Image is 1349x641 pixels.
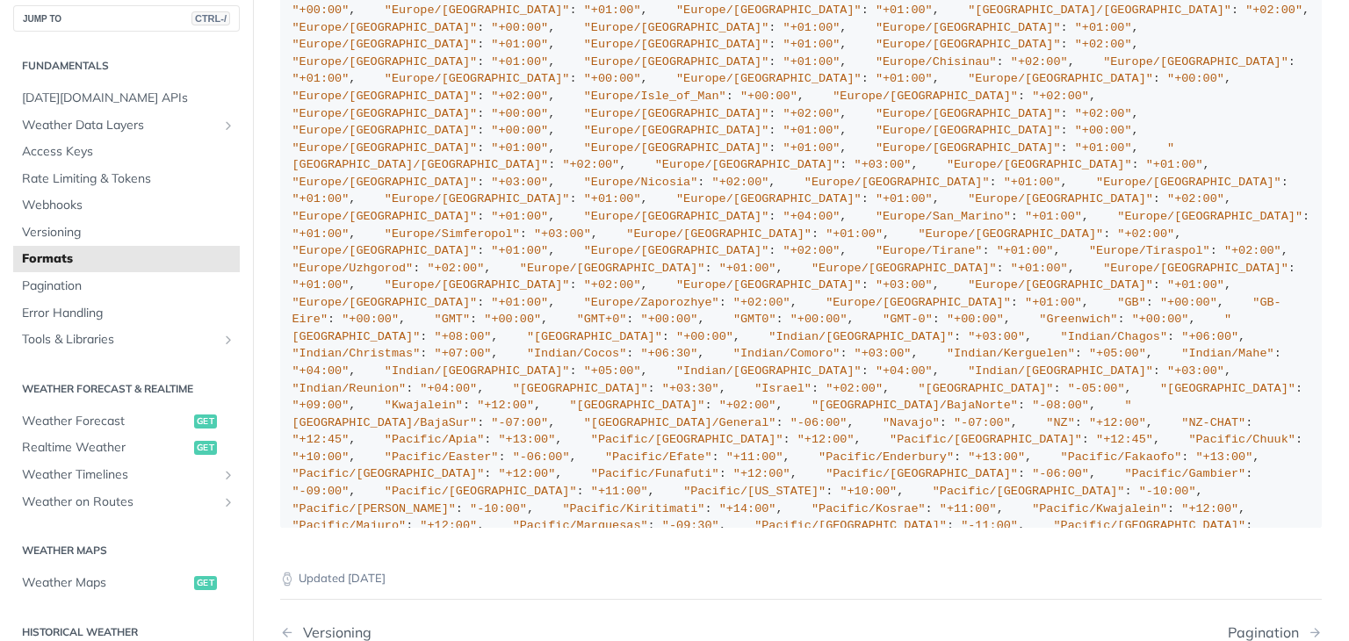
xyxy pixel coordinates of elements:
span: "Indian/[GEOGRAPHIC_DATA]" [968,364,1153,378]
span: Realtime Weather [22,439,190,457]
span: "Indian/[GEOGRAPHIC_DATA]" [676,364,862,378]
span: "+02:00" [1011,55,1068,68]
span: get [194,576,217,590]
span: "+01:00" [719,262,776,275]
span: Pagination [22,277,235,295]
a: Rate Limiting & Tokens [13,166,240,192]
span: Weather on Routes [22,493,217,511]
span: "Pacific/[GEOGRAPHIC_DATA]" [933,485,1125,498]
span: "Europe/[GEOGRAPHIC_DATA]" [876,107,1061,120]
span: "GMT" [435,313,471,326]
span: "+12:00" [477,399,534,412]
span: "+09:00" [292,399,350,412]
span: "+00:00" [790,313,848,326]
span: "Pacific/Kosrae" [812,502,926,515]
span: "Pacific/Marquesas" [513,519,648,532]
span: "+00:00" [1075,124,1132,137]
span: "+00:00" [1167,72,1224,85]
a: Pagination [13,273,240,299]
span: "+10:00" [840,485,897,498]
span: "Europe/[GEOGRAPHIC_DATA]" [1096,176,1281,189]
span: "Europe/San_Marino" [876,210,1011,223]
span: "Europe/[GEOGRAPHIC_DATA]" [292,124,478,137]
span: "Europe/[GEOGRAPHIC_DATA]" [655,158,840,171]
span: "+02:00" [1075,38,1132,51]
span: "Kwajalein" [385,399,463,412]
a: Webhooks [13,192,240,219]
span: "+00:00" [292,4,350,17]
span: "+11:00" [726,450,783,464]
span: "+01:00" [292,192,350,205]
span: "Europe/[GEOGRAPHIC_DATA]" [292,141,478,155]
span: "[GEOGRAPHIC_DATA]/General" [584,416,776,429]
span: "Pacific/Efate" [605,450,712,464]
a: Previous Page: Versioning [280,624,726,641]
a: Weather Forecastget [13,408,240,435]
span: "Europe/[GEOGRAPHIC_DATA]" [385,278,570,292]
span: "+11:00" [591,485,648,498]
span: "+00:00" [1132,313,1189,326]
span: "+01:00" [783,21,840,34]
span: "Europe/Simferopol" [385,227,520,241]
span: "Indian/Cocos" [527,347,626,360]
span: "-07:00" [491,416,548,429]
span: "Europe/[GEOGRAPHIC_DATA]" [968,72,1153,85]
span: "Europe/[GEOGRAPHIC_DATA]" [520,262,705,275]
span: "+01:00" [1167,278,1224,292]
a: Weather on RoutesShow subpages for Weather on Routes [13,489,240,515]
span: "Indian/[GEOGRAPHIC_DATA]" [768,330,954,343]
span: "+02:00" [826,382,883,395]
span: "-06:00" [513,450,570,464]
span: "[GEOGRAPHIC_DATA]/[GEOGRAPHIC_DATA]" [968,4,1231,17]
span: get [194,414,217,429]
a: Weather Mapsget [13,570,240,596]
span: "Pacific/[GEOGRAPHIC_DATA]" [292,467,485,480]
span: "Europe/[GEOGRAPHIC_DATA]" [385,192,570,205]
span: "+04:00" [783,210,840,223]
a: Next Page: Pagination [1228,624,1322,641]
div: Pagination [1228,624,1308,641]
span: "+05:00" [1089,347,1146,360]
span: "Europe/[GEOGRAPHIC_DATA]" [292,244,478,257]
div: Versioning [294,624,372,641]
span: "Europe/[GEOGRAPHIC_DATA]" [292,176,478,189]
span: "+12:00" [797,433,855,446]
h2: Weather Maps [13,543,240,558]
span: "Europe/[GEOGRAPHIC_DATA]" [385,4,570,17]
span: "Europe/[GEOGRAPHIC_DATA]" [804,176,990,189]
span: "+01:00" [491,141,548,155]
span: "-09:30" [662,519,719,532]
span: "+01:00" [997,244,1054,257]
span: "Europe/[GEOGRAPHIC_DATA]" [876,141,1061,155]
span: "[GEOGRAPHIC_DATA]/BajaNorte" [812,399,1018,412]
span: "+01:00" [783,124,840,137]
span: "-08:00" [1032,399,1089,412]
span: "+12:00" [498,467,555,480]
span: "+03:00" [1167,364,1224,378]
span: "+00:00" [342,313,399,326]
span: "-10:00" [470,502,527,515]
span: Versioning [22,224,235,241]
span: "+04:00" [420,382,477,395]
span: "Europe/Chisinau" [876,55,997,68]
span: "+00:00" [1160,296,1217,309]
span: "Indian/Christmas" [292,347,421,360]
span: "Pacific/Fakaofo" [1061,450,1182,464]
span: "-05:00" [1068,382,1125,395]
span: "Pacific/[US_STATE]" [683,485,826,498]
span: "+12:00" [1181,502,1238,515]
span: "NZ" [1046,416,1074,429]
span: "[GEOGRAPHIC_DATA]" [1160,382,1295,395]
button: Show subpages for Tools & Libraries [221,333,235,347]
span: "+12:45" [292,433,350,446]
span: "GMT-0" [883,313,933,326]
span: "Europe/[GEOGRAPHIC_DATA]" [584,244,769,257]
span: "Pacific/[GEOGRAPHIC_DATA]" [754,519,947,532]
span: "+01:00" [491,244,548,257]
span: "+11:00" [940,502,997,515]
span: "-07:00" [954,416,1011,429]
span: "Europe/[GEOGRAPHIC_DATA]" [676,4,862,17]
span: "+03:00" [855,347,912,360]
span: "+12:00" [733,467,790,480]
span: "Indian/Kerguelen" [947,347,1075,360]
